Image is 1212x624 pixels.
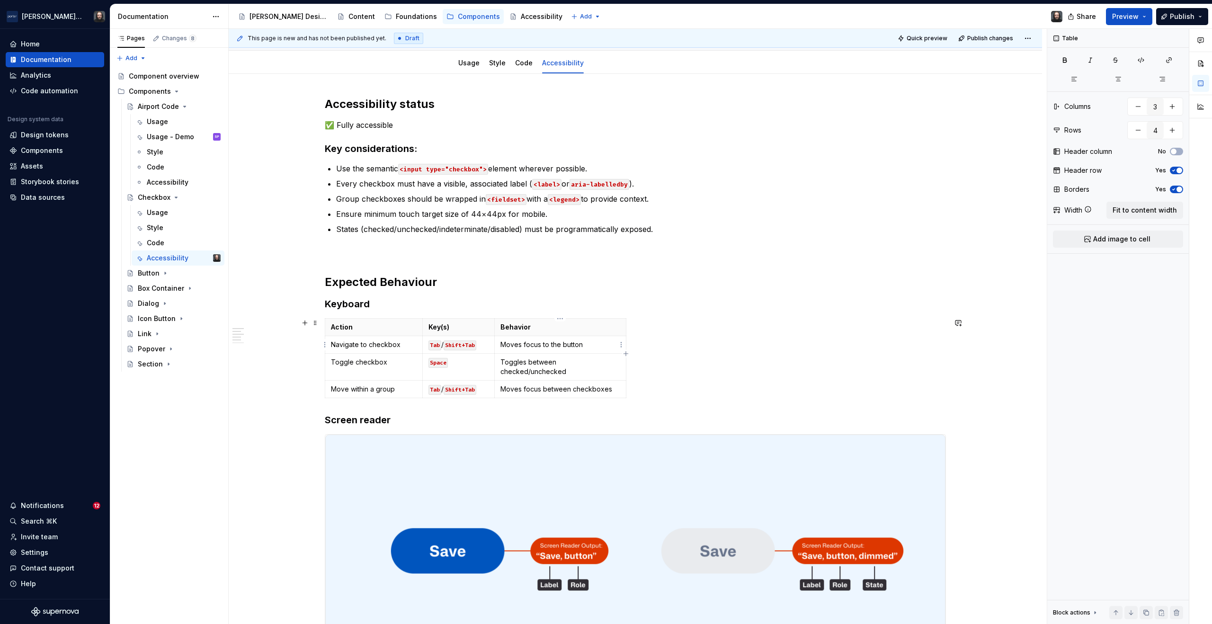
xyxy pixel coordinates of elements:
code: <input type="checkbox"> [398,164,488,175]
div: Style [147,223,163,232]
div: Storybook stories [21,177,79,187]
span: Preview [1112,12,1139,21]
a: Popover [123,341,224,357]
span: Add [125,54,137,62]
p: / [428,384,489,394]
a: Icon Button [123,311,224,326]
a: Checkbox [123,190,224,205]
a: Airport Code [123,99,224,114]
strong: Expected Behaviour [325,275,437,289]
a: Code [132,160,224,175]
code: Tab [428,340,441,350]
img: Teunis Vorsteveld [1051,11,1062,22]
button: Publish changes [955,32,1017,45]
p: ✅ Fully accessible [325,119,946,131]
div: Code automation [21,86,78,96]
div: Settings [21,548,48,557]
a: Link [123,326,224,341]
a: Invite team [6,529,104,544]
a: Home [6,36,104,52]
code: <label> [532,179,561,190]
a: Style [132,220,224,235]
a: Foundations [381,9,441,24]
div: Width [1064,205,1082,215]
a: Section [123,357,224,372]
div: Block actions [1053,606,1099,619]
p: Move within a group [331,384,417,394]
div: Usage [147,208,168,217]
button: Quick preview [895,32,952,45]
code: Space [428,358,448,368]
p: / [428,340,489,349]
button: Share [1063,8,1102,25]
div: Header column [1064,147,1112,156]
div: Code [511,53,536,72]
div: Checkbox [138,193,170,202]
a: Usage - DemoSP [132,129,224,144]
div: Page tree [114,69,224,372]
div: Documentation [21,55,71,64]
a: Accessibility [132,175,224,190]
button: Add [568,10,604,23]
span: 8 [189,35,196,42]
div: Foundations [396,12,437,21]
div: Components [114,84,224,99]
a: AccessibilityTeunis Vorsteveld [132,250,224,266]
span: Share [1077,12,1096,21]
span: Fit to content width [1113,205,1177,215]
button: Add [114,52,149,65]
div: Assets [21,161,43,171]
a: Code [515,59,533,67]
div: Accessibility [521,12,562,21]
div: Usage [147,117,168,126]
p: Group checkboxes should be wrapped in with a to provide context. [336,193,946,205]
strong: Key considerations: [325,143,417,154]
span: 12 [93,502,100,509]
button: [PERSON_NAME] AirlinesTeunis Vorsteveld [2,6,108,27]
button: Publish [1156,8,1208,25]
a: Accessibility [506,9,566,24]
div: Components [129,87,171,96]
a: Components [443,9,504,24]
span: Add [580,13,592,20]
label: No [1158,148,1166,155]
img: f0306bc8-3074-41fb-b11c-7d2e8671d5eb.png [7,11,18,22]
code: Shift+Tab [444,340,476,350]
div: Dialog [138,299,159,308]
a: Style [132,144,224,160]
div: Accessibility [147,178,188,187]
div: Rows [1064,125,1081,135]
span: Quick preview [907,35,947,42]
div: Documentation [118,12,207,21]
strong: Accessibility status [325,97,435,111]
code: aria-labelledby [570,179,629,190]
div: Page tree [234,7,566,26]
div: Code [147,162,164,172]
div: Design system data [8,116,63,123]
button: Help [6,576,104,591]
button: Fit to content width [1106,202,1183,219]
h3: Keyboard [325,297,946,311]
div: Content [348,12,375,21]
p: Use the semantic element wherever possible. [336,163,946,174]
div: Style [147,147,163,157]
div: Icon Button [138,314,176,323]
div: Link [138,329,151,339]
div: Usage [454,53,483,72]
p: Key(s) [428,322,489,332]
div: Components [21,146,63,155]
p: Toggles between checked/unchecked [500,357,620,376]
a: Data sources [6,190,104,205]
label: Yes [1155,186,1166,193]
a: Code automation [6,83,104,98]
p: Ensure minimum touch target size of 44×44px for mobile. [336,208,946,220]
div: Code [147,238,164,248]
a: [PERSON_NAME] Design [234,9,331,24]
button: Notifications12 [6,498,104,513]
div: Accessibility [147,253,188,263]
p: Navigate to checkbox [331,340,417,349]
h3: Screen reader [325,413,946,427]
code: Shift+Tab [444,385,476,395]
button: Preview [1106,8,1152,25]
div: Home [21,39,40,49]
